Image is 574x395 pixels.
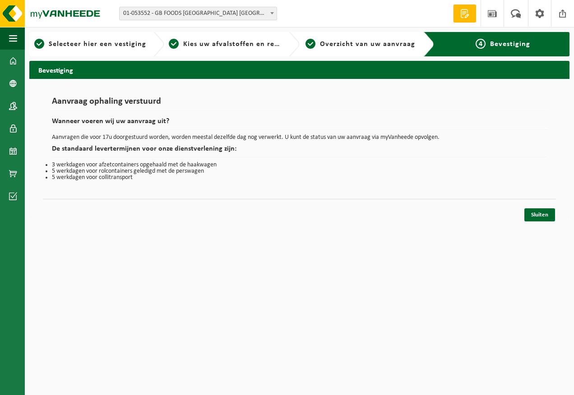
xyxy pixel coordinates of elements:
[120,7,277,20] span: 01-053552 - GB FOODS BELGIUM NV - PUURS-SINT-AMANDS
[49,41,146,48] span: Selecteer hier een vestiging
[34,39,146,50] a: 1Selecteer hier een vestiging
[169,39,281,50] a: 2Kies uw afvalstoffen en recipiënten
[169,39,179,49] span: 2
[29,61,569,78] h2: Bevestiging
[52,134,547,141] p: Aanvragen die voor 17u doorgestuurd worden, worden meestal dezelfde dag nog verwerkt. U kunt de s...
[52,175,547,181] li: 5 werkdagen voor collitransport
[52,145,547,157] h2: De standaard levertermijnen voor onze dienstverlening zijn:
[34,39,44,49] span: 1
[52,162,547,168] li: 3 werkdagen voor afzetcontainers opgehaald met de haakwagen
[52,118,547,130] h2: Wanneer voeren wij uw aanvraag uit?
[306,39,315,49] span: 3
[119,7,277,20] span: 01-053552 - GB FOODS BELGIUM NV - PUURS-SINT-AMANDS
[52,97,547,111] h1: Aanvraag ophaling verstuurd
[52,168,547,175] li: 5 werkdagen voor rolcontainers geledigd met de perswagen
[183,41,307,48] span: Kies uw afvalstoffen en recipiënten
[524,208,555,221] a: Sluiten
[490,41,530,48] span: Bevestiging
[304,39,417,50] a: 3Overzicht van uw aanvraag
[476,39,486,49] span: 4
[320,41,415,48] span: Overzicht van uw aanvraag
